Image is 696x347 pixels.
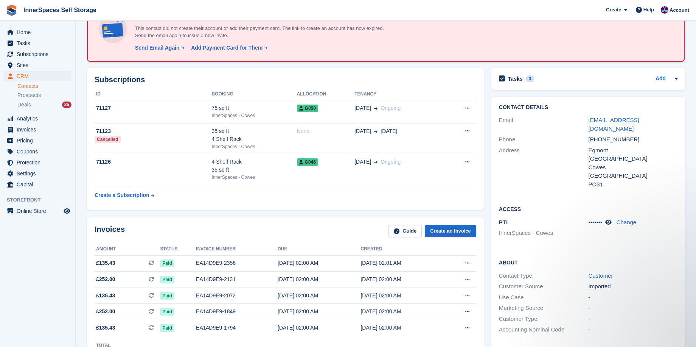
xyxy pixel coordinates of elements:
[360,275,444,283] div: [DATE] 02:00 AM
[196,308,278,316] div: EA14D9E9-1849
[17,38,62,48] span: Tasks
[297,127,355,135] div: None
[95,104,211,112] div: 71127
[4,179,71,190] a: menu
[196,324,278,332] div: EA14D9E9-1794
[62,206,71,216] a: Preview store
[160,324,174,332] span: Paid
[4,135,71,146] a: menu
[211,174,297,181] div: InnerSpaces - Cowes
[589,293,678,302] div: -
[499,219,508,225] span: PTI
[4,206,71,216] a: menu
[196,292,278,300] div: EA14D9E9-2072
[17,179,62,190] span: Capital
[589,282,678,291] div: Imported
[17,135,62,146] span: Pricing
[606,6,621,14] span: Create
[589,155,678,163] div: [GEOGRAPHIC_DATA]
[95,188,154,202] a: Create a Subscription
[278,259,361,267] div: [DATE] 02:00 AM
[360,259,444,267] div: [DATE] 02:01 AM
[211,104,297,112] div: 75 sq ft
[589,304,678,313] div: -
[17,71,62,81] span: CRM
[17,146,62,157] span: Coupons
[425,225,476,238] a: Create an Invoice
[96,292,115,300] span: £135.43
[499,116,589,133] div: Email
[188,44,268,52] a: Add Payment Card for Them
[4,71,71,81] a: menu
[589,180,678,189] div: PO31
[160,243,196,255] th: Status
[278,292,361,300] div: [DATE] 02:00 AM
[499,135,589,144] div: Phone
[160,259,174,267] span: Paid
[17,27,62,38] span: Home
[589,146,678,155] div: Egmont
[4,146,71,157] a: menu
[360,324,444,332] div: [DATE] 02:00 AM
[17,92,41,99] span: Prospects
[278,308,361,316] div: [DATE] 02:00 AM
[354,88,445,100] th: Tenancy
[160,276,174,283] span: Paid
[62,102,71,108] div: 25
[4,27,71,38] a: menu
[589,172,678,180] div: [GEOGRAPHIC_DATA]
[4,38,71,48] a: menu
[508,75,523,82] h2: Tasks
[17,124,62,135] span: Invoices
[97,13,129,45] img: no-card-linked-e7822e413c904bf8b177c4d89f31251c4716f9871600ec3ca5bfc59e148c83f4.svg
[589,272,613,279] a: Customer
[132,25,397,39] p: This contact did not create their account or add their payment card. The link to create an accoun...
[95,88,211,100] th: ID
[499,304,589,313] div: Marketing Source
[7,196,75,204] span: Storefront
[211,88,297,100] th: Booking
[17,113,62,124] span: Analytics
[297,105,318,112] span: G050
[17,157,62,168] span: Protection
[360,243,444,255] th: Created
[95,136,121,143] div: Cancelled
[96,275,115,283] span: £252.00
[160,308,174,316] span: Paid
[135,44,180,52] div: Send Email Again
[354,104,371,112] span: [DATE]
[4,60,71,70] a: menu
[278,275,361,283] div: [DATE] 02:00 AM
[95,225,125,238] h2: Invoices
[297,88,355,100] th: Allocation
[191,44,263,52] div: Add Payment Card for Them
[211,112,297,119] div: InnerSpaces - Cowes
[589,315,678,324] div: -
[4,168,71,179] a: menu
[388,225,422,238] a: Guide
[499,293,589,302] div: Use Case
[20,4,99,16] a: InnerSpaces Self Storage
[360,292,444,300] div: [DATE] 02:00 AM
[499,315,589,324] div: Customer Type
[643,6,654,14] span: Help
[499,229,589,238] li: InnerSpaces - Cowes
[499,272,589,280] div: Contact Type
[381,105,401,111] span: Ongoing
[499,325,589,334] div: Accounting Nominal Code
[661,6,668,14] img: Paul Allo
[589,135,678,144] div: [PHONE_NUMBER]
[6,5,17,16] img: stora-icon-8386f47178a22dfd0bd8f6a31ec36ba5ce8667c1dd55bd0f319d3a0aa187defe.svg
[589,325,678,334] div: -
[499,146,589,189] div: Address
[211,158,297,174] div: 4 Shelf Rack 35 sq ft
[278,243,361,255] th: Due
[95,158,211,166] div: 71126
[526,75,534,82] div: 0
[4,49,71,59] a: menu
[589,163,678,172] div: Cowes
[381,159,401,165] span: Ongoing
[499,258,678,266] h2: About
[278,324,361,332] div: [DATE] 02:00 AM
[354,127,371,135] span: [DATE]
